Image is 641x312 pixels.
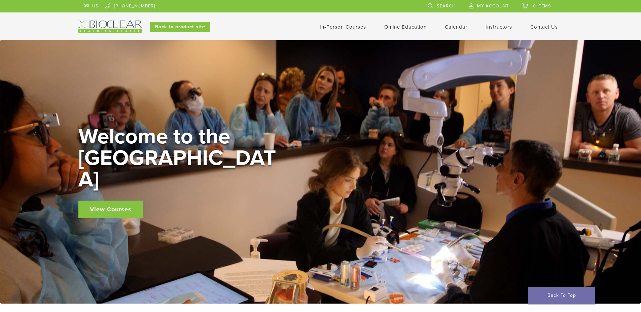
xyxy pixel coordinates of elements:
[78,201,143,218] a: View Courses
[150,22,210,32] a: Back to product site
[320,24,366,30] a: In-Person Courses
[384,24,427,30] a: Online Education
[528,287,595,304] a: Back To Top
[530,24,558,30] a: Contact Us
[477,3,509,9] span: My Account
[78,21,142,33] img: Bioclear
[445,24,467,30] a: Calendar
[78,126,280,190] h2: Welcome to the [GEOGRAPHIC_DATA]
[486,24,512,30] a: Instructors
[437,3,456,9] span: Search
[533,3,551,9] span: 0 items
